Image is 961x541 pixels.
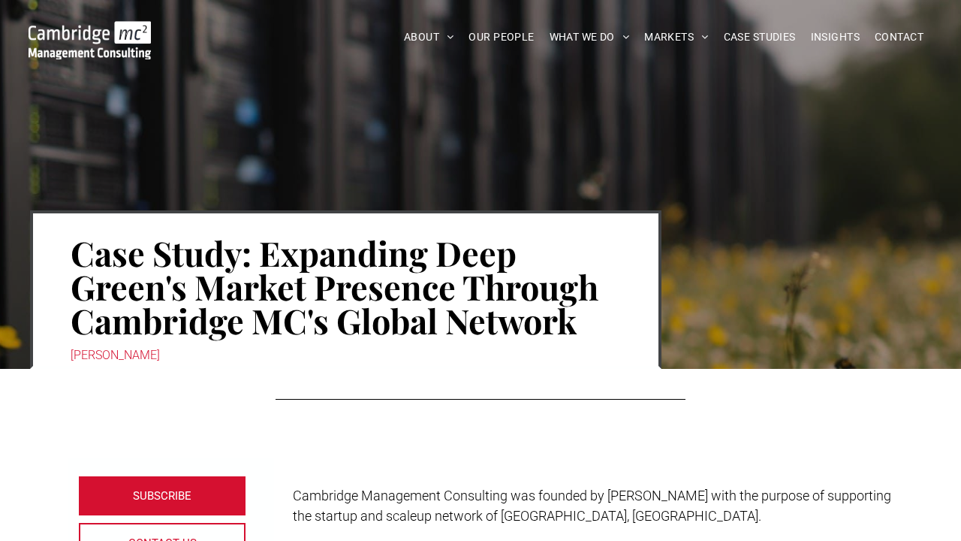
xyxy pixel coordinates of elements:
a: ABOUT [396,26,462,49]
a: CASE STUDIES [716,26,803,49]
a: SUBSCRIBE [79,476,246,515]
a: CONTACT [867,26,931,49]
img: Go to Homepage [29,21,151,59]
span: Cambridge Management Consulting was founded by [PERSON_NAME] with the purpose of supporting the s... [293,488,891,524]
span: SUBSCRIBE [133,477,191,515]
div: [PERSON_NAME] [71,345,621,366]
a: WHAT WE DO [542,26,637,49]
a: OUR PEOPLE [461,26,541,49]
h1: Case Study: Expanding Deep Green's Market Presence Through Cambridge MC's Global Network [71,234,621,339]
a: INSIGHTS [803,26,867,49]
a: MARKETS [637,26,715,49]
